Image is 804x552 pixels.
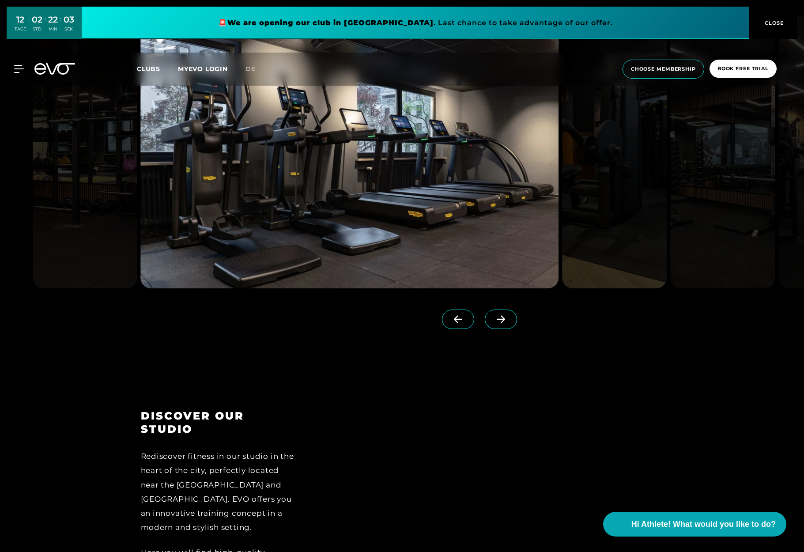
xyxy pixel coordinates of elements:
div: : [60,14,61,38]
a: book free trial [707,60,779,79]
span: Hi Athlete! What would you like to do? [631,518,776,530]
span: choose membership [631,65,696,73]
div: : [28,14,30,38]
div: TAGE [15,26,26,32]
div: STD [32,26,42,32]
a: Clubs [137,64,178,73]
a: choose membership [620,60,707,79]
div: 03 [64,13,74,26]
a: MYEVO LOGIN [178,65,228,73]
h3: DISCOVER OUR STUDIO [141,409,298,436]
span: Clubs [137,65,160,73]
button: Hi Athlete! What would you like to do? [603,512,786,537]
div: Rediscover fitness in our studio in the heart of the city, perfectly located near the [GEOGRAPHIC... [141,449,298,535]
span: de [245,65,256,73]
span: CLOSE [762,19,784,27]
div: : [45,14,46,38]
div: SEK [64,26,74,32]
div: 02 [32,13,42,26]
img: evofitness [33,16,137,288]
div: 12 [15,13,26,26]
img: evofitness [670,16,775,288]
img: evofitness [140,16,559,288]
div: 22 [48,13,58,26]
span: book free trial [717,65,769,72]
button: CLOSE [749,7,797,39]
a: de [245,64,266,74]
div: MIN [48,26,58,32]
img: evofitness [562,16,667,288]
